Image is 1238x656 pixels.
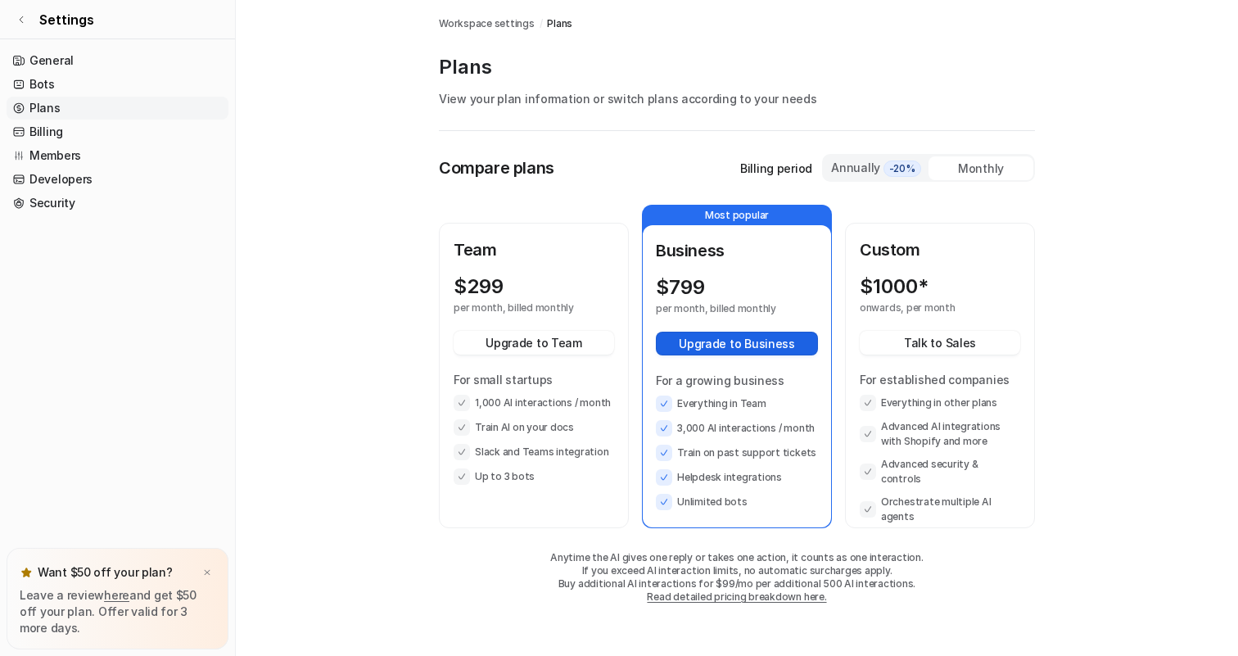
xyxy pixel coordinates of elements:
[656,494,818,510] li: Unlimited bots
[860,395,1020,411] li: Everything in other plans
[656,396,818,412] li: Everything in Team
[656,276,705,299] p: $ 799
[439,551,1035,564] p: Anytime the AI gives one reply or takes one action, it counts as one interaction.
[883,161,921,177] span: -20%
[656,302,788,315] p: per month, billed monthly
[929,156,1033,180] div: Monthly
[454,238,614,262] p: Team
[439,54,1035,80] p: Plans
[454,468,614,485] li: Up to 3 bots
[39,10,94,29] span: Settings
[860,371,1020,388] p: For established companies
[830,159,922,177] div: Annually
[454,275,504,298] p: $ 299
[860,457,1020,486] li: Advanced security & controls
[7,97,228,120] a: Plans
[860,301,991,314] p: onwards, per month
[647,590,826,603] a: Read detailed pricing breakdown here.
[656,445,818,461] li: Train on past support tickets
[454,371,614,388] p: For small startups
[7,73,228,96] a: Bots
[439,156,554,180] p: Compare plans
[104,588,129,602] a: here
[656,372,818,389] p: For a growing business
[439,90,1035,107] p: View your plan information or switch plans according to your needs
[656,420,818,437] li: 3,000 AI interactions / month
[860,238,1020,262] p: Custom
[202,568,212,578] img: x
[454,301,585,314] p: per month, billed monthly
[860,495,1020,524] li: Orchestrate multiple AI agents
[7,49,228,72] a: General
[439,16,535,31] a: Workspace settings
[656,238,818,263] p: Business
[439,564,1035,577] p: If you exceed AI interaction limits, no automatic surcharges apply.
[547,16,572,31] a: Plans
[7,144,228,167] a: Members
[860,275,929,298] p: $ 1000*
[656,469,818,486] li: Helpdesk integrations
[656,332,818,355] button: Upgrade to Business
[454,331,614,355] button: Upgrade to Team
[454,395,614,411] li: 1,000 AI interactions / month
[454,444,614,460] li: Slack and Teams integration
[7,168,228,191] a: Developers
[643,206,831,225] p: Most popular
[740,160,812,177] p: Billing period
[38,564,173,581] p: Want $50 off your plan?
[20,587,215,636] p: Leave a review and get $50 off your plan. Offer valid for 3 more days.
[439,577,1035,590] p: Buy additional AI interactions for $99/mo per additional 500 AI interactions.
[860,419,1020,449] li: Advanced AI integrations with Shopify and more
[454,419,614,436] li: Train AI on your docs
[7,192,228,215] a: Security
[540,16,543,31] span: /
[20,566,33,579] img: star
[7,120,228,143] a: Billing
[860,331,1020,355] button: Talk to Sales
